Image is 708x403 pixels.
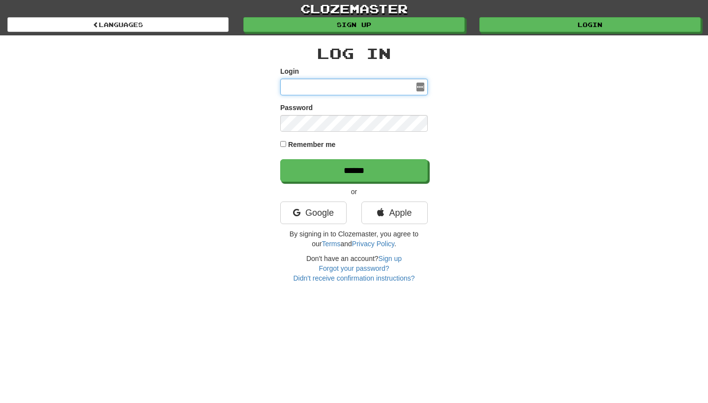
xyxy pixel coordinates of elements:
label: Password [280,103,313,113]
div: Don't have an account? [280,254,428,283]
p: or [280,187,428,197]
a: Google [280,201,347,224]
a: Login [479,17,701,32]
p: By signing in to Clozemaster, you agree to our and . [280,229,428,249]
a: Didn't receive confirmation instructions? [293,274,414,282]
label: Login [280,66,299,76]
h2: Log In [280,45,428,61]
label: Remember me [288,140,336,149]
a: Privacy Policy [352,240,394,248]
a: Sign up [379,255,402,262]
a: Forgot your password? [319,264,389,272]
a: Languages [7,17,229,32]
a: Sign up [243,17,465,32]
a: Apple [361,201,428,224]
a: Terms [322,240,340,248]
